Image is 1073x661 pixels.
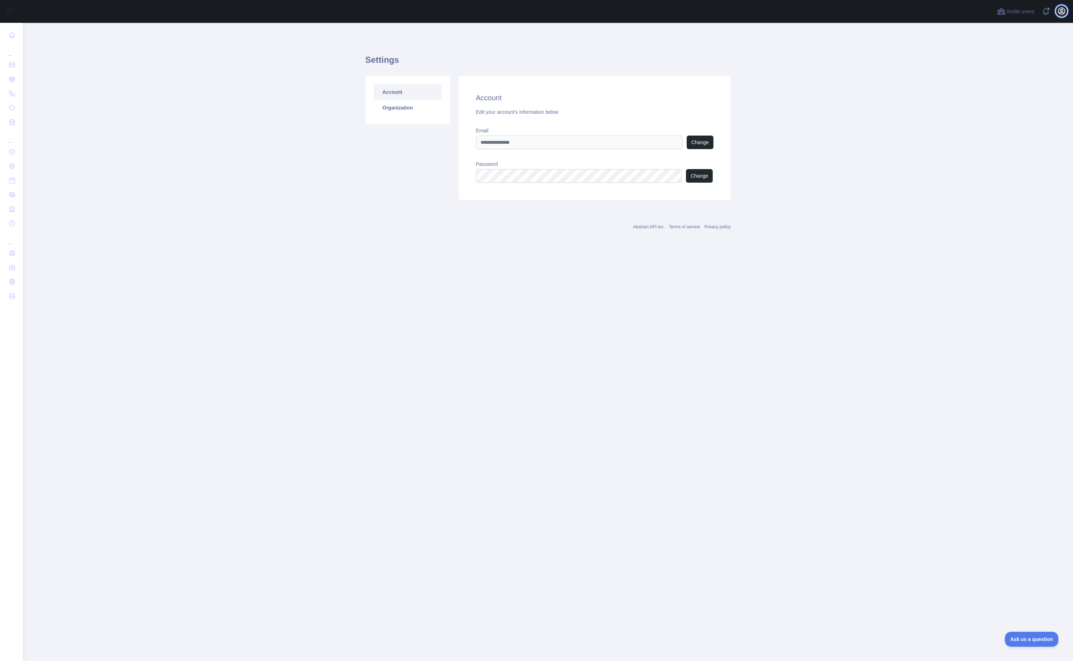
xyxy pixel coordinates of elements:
a: Account [374,84,442,100]
div: ... [6,130,17,144]
label: Password [476,161,713,168]
a: Terms of service [669,224,700,229]
iframe: Toggle Customer Support [1005,632,1059,647]
div: ... [6,43,17,57]
button: Change [687,136,713,149]
label: Email [476,127,713,134]
button: Invite users [996,6,1036,17]
button: Change [686,169,713,183]
h1: Settings [365,54,731,71]
a: Organization [374,100,442,116]
div: Edit your account's information below [476,108,713,116]
a: Abstract API Inc. [633,224,665,229]
span: Invite users [1007,7,1034,16]
h2: Account [476,93,713,103]
a: Privacy policy [705,224,731,229]
div: ... [6,231,17,245]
